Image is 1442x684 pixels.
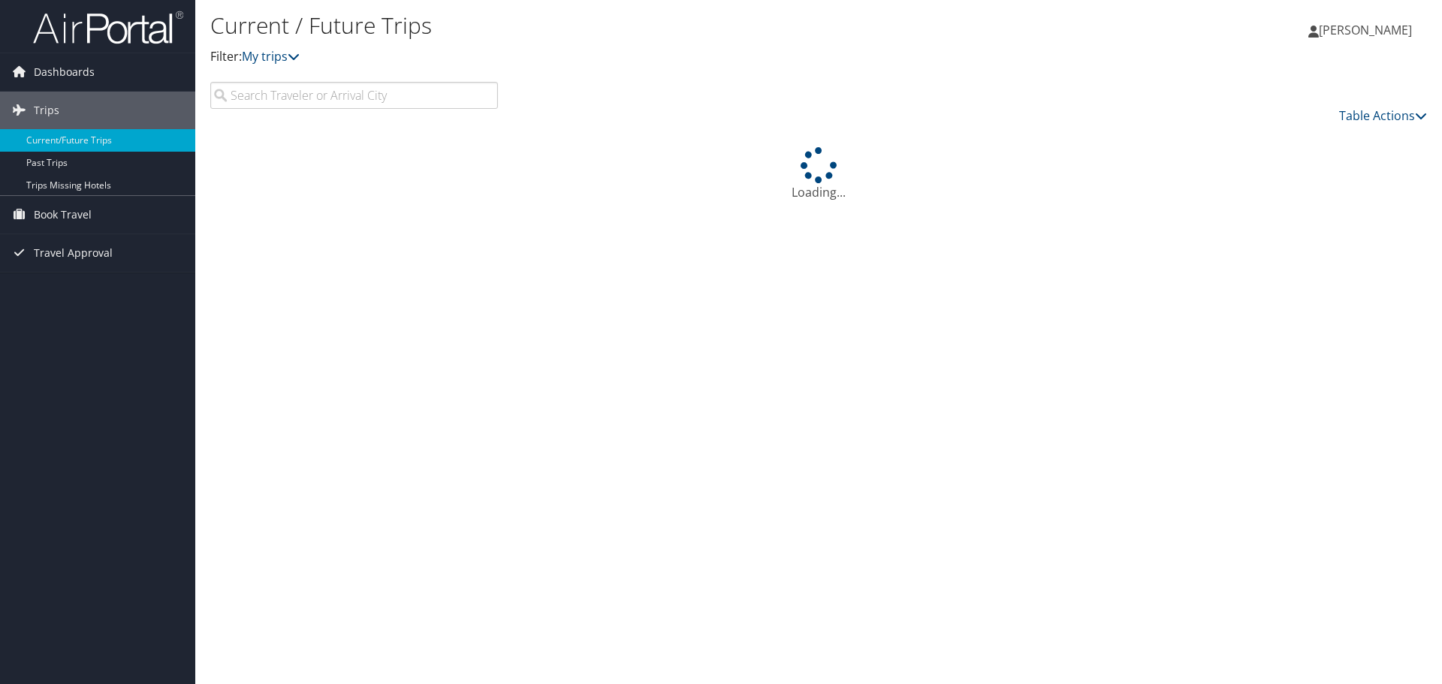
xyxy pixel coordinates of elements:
a: My trips [242,48,300,65]
div: Loading... [210,147,1427,201]
a: Table Actions [1339,107,1427,124]
span: Trips [34,92,59,129]
span: Travel Approval [34,234,113,272]
span: Book Travel [34,196,92,234]
h1: Current / Future Trips [210,10,1021,41]
a: [PERSON_NAME] [1308,8,1427,53]
input: Search Traveler or Arrival City [210,82,498,109]
img: airportal-logo.png [33,10,183,45]
p: Filter: [210,47,1021,67]
span: Dashboards [34,53,95,91]
span: [PERSON_NAME] [1319,22,1412,38]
